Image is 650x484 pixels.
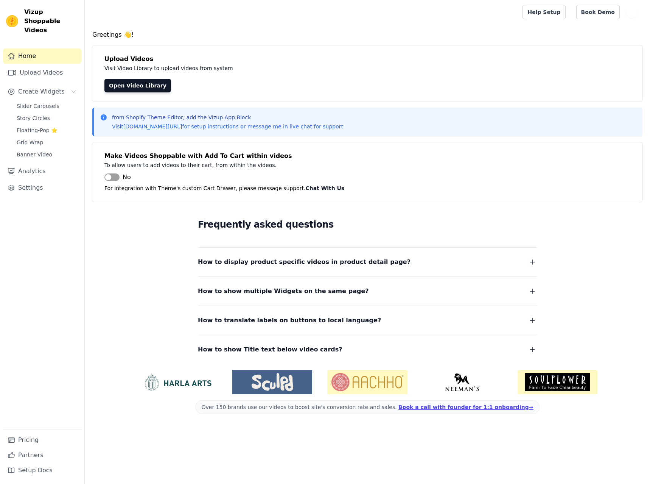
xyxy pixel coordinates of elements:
a: Settings [3,180,81,195]
span: Floating-Pop ⭐ [17,126,58,134]
a: [DOMAIN_NAME][URL] [123,123,182,130]
h4: Make Videos Shoppable with Add To Cart within videos [104,151,630,161]
img: Soulflower [518,370,597,394]
h4: Upload Videos [104,55,630,64]
span: How to translate labels on buttons to local language? [198,315,381,326]
button: How to translate labels on buttons to local language? [198,315,537,326]
p: Visit Video Library to upload videos from system [104,64,443,73]
span: Banner Video [17,151,52,158]
span: Slider Carousels [17,102,59,110]
span: How to show multiple Widgets on the same page? [198,286,369,297]
a: Grid Wrap [12,137,81,148]
button: No [104,173,131,182]
img: Aachho [327,370,407,394]
img: Sculpd US [232,373,312,391]
a: Setup Docs [3,463,81,478]
p: For integration with Theme's custom Cart Drawer, please message support. [104,184,630,193]
button: Create Widgets [3,84,81,99]
button: How to show Title text below video cards? [198,344,537,355]
span: Grid Wrap [17,139,43,146]
span: How to show Title text below video cards? [198,344,342,355]
a: Slider Carousels [12,101,81,111]
img: HarlaArts [137,373,217,391]
a: Upload Videos [3,65,81,80]
span: How to display product specific videos in product detail page? [198,257,411,267]
span: No [123,173,131,182]
a: Floating-Pop ⭐ [12,125,81,136]
span: Vizup Shoppable Videos [24,8,78,35]
a: Book Demo [576,5,620,19]
a: Open Video Library [104,79,171,92]
img: Vizup [6,15,18,27]
img: Neeman's [423,373,502,391]
a: Banner Video [12,149,81,160]
a: Partners [3,448,81,463]
a: Story Circles [12,113,81,123]
a: Home [3,48,81,64]
span: Create Widgets [18,87,65,96]
button: Chat With Us [306,184,345,193]
h4: Greetings 👋! [92,30,642,39]
h2: Frequently asked questions [198,217,537,232]
p: To allow users to add videos to their cart, from within the videos. [104,161,443,170]
button: How to show multiple Widgets on the same page? [198,286,537,297]
p: from Shopify Theme Editor, add the Vizup App Block [112,114,345,121]
a: Pricing [3,432,81,448]
a: Help Setup [522,5,565,19]
a: Book a call with founder for 1:1 onboarding [398,404,533,410]
button: How to display product specific videos in product detail page? [198,257,537,267]
span: Story Circles [17,114,50,122]
a: Analytics [3,164,81,179]
p: Visit for setup instructions or message me in live chat for support. [112,123,345,130]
